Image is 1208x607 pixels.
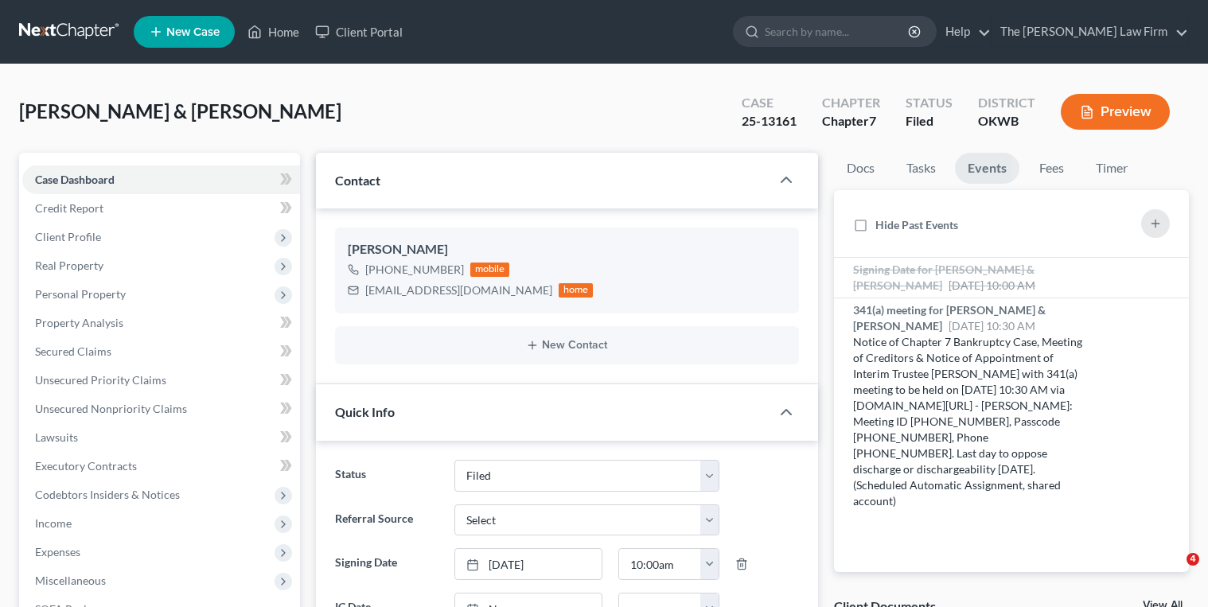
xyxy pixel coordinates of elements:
a: Case Dashboard [22,165,300,194]
span: Case Dashboard [35,173,115,186]
div: [EMAIL_ADDRESS][DOMAIN_NAME] [365,282,552,298]
div: Filed [906,112,953,130]
div: Chapter [822,94,880,112]
span: [DATE] 10:30 AM [949,319,1035,333]
a: Help [937,18,991,46]
span: Credit Report [35,201,103,215]
span: Client Profile [35,230,101,243]
div: Notice of Chapter 7 Bankruptcy Case, Meeting of Creditors & Notice of Appointment of Interim Trus... [853,334,1086,509]
label: Signing Date [327,548,447,580]
span: New Case [166,26,220,38]
span: Contact [335,173,380,188]
span: 4 [1187,553,1199,566]
div: 25-13161 [742,112,797,130]
span: 7 [869,113,876,128]
span: Unsecured Nonpriority Claims [35,402,187,415]
span: Codebtors Insiders & Notices [35,488,180,501]
button: New Contact [348,339,787,352]
a: Property Analysis [22,309,300,337]
span: Property Analysis [35,316,123,329]
div: OKWB [978,112,1035,130]
a: Timer [1083,153,1140,184]
a: The [PERSON_NAME] Law Firm [992,18,1188,46]
a: Unsecured Nonpriority Claims [22,395,300,423]
span: Miscellaneous [35,574,106,587]
input: Search by name... [765,17,910,46]
a: [DATE] [455,549,601,579]
button: Preview [1061,94,1170,130]
span: Personal Property [35,287,126,301]
span: Lawsuits [35,430,78,444]
a: Executory Contracts [22,452,300,481]
a: Credit Report [22,194,300,223]
span: Real Property [35,259,103,272]
a: Secured Claims [22,337,300,366]
span: [DATE] 10:00 AM [949,278,1035,292]
a: Tasks [894,153,949,184]
div: District [978,94,1035,112]
div: mobile [470,263,510,277]
div: [PERSON_NAME] [348,240,787,259]
a: Home [240,18,307,46]
span: Income [35,516,72,530]
iframe: Intercom live chat [1154,553,1192,591]
a: Unsecured Priority Claims [22,366,300,395]
a: Client Portal [307,18,411,46]
label: Status [327,460,447,492]
span: 341(a) meeting for [PERSON_NAME] & [PERSON_NAME] [853,303,1046,333]
a: Fees [1026,153,1077,184]
a: Docs [834,153,887,184]
div: Case [742,94,797,112]
span: Hide Past Events [875,218,958,232]
a: Events [955,153,1019,184]
div: [PHONE_NUMBER] [365,262,464,278]
span: Secured Claims [35,344,111,358]
span: Expenses [35,545,80,558]
input: -- : -- [619,549,701,579]
div: home [559,283,594,298]
div: Chapter [822,112,880,130]
div: Status [906,94,953,112]
span: Executory Contracts [35,459,137,473]
span: Quick Info [335,404,395,419]
span: Unsecured Priority Claims [35,373,166,387]
a: Lawsuits [22,423,300,452]
span: Signing Date for [PERSON_NAME] & [PERSON_NAME] [853,263,1035,292]
label: Referral Source [327,504,447,536]
span: [PERSON_NAME] & [PERSON_NAME] [19,99,341,123]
